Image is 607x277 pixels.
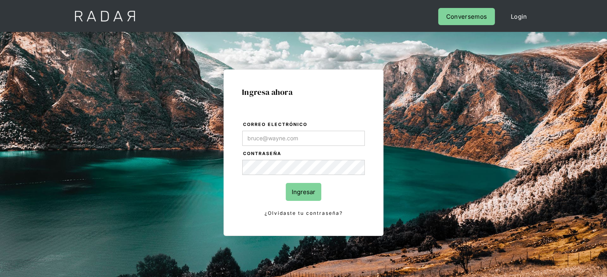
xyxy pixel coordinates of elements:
label: Contraseña [243,150,365,158]
input: bruce@wayne.com [242,131,365,146]
a: Login [503,8,535,25]
label: Correo electrónico [243,121,365,129]
a: ¿Olvidaste tu contraseña? [242,209,365,218]
form: Login Form [242,120,365,218]
input: Ingresar [286,183,321,201]
h1: Ingresa ahora [242,88,365,96]
a: Conversemos [438,8,495,25]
